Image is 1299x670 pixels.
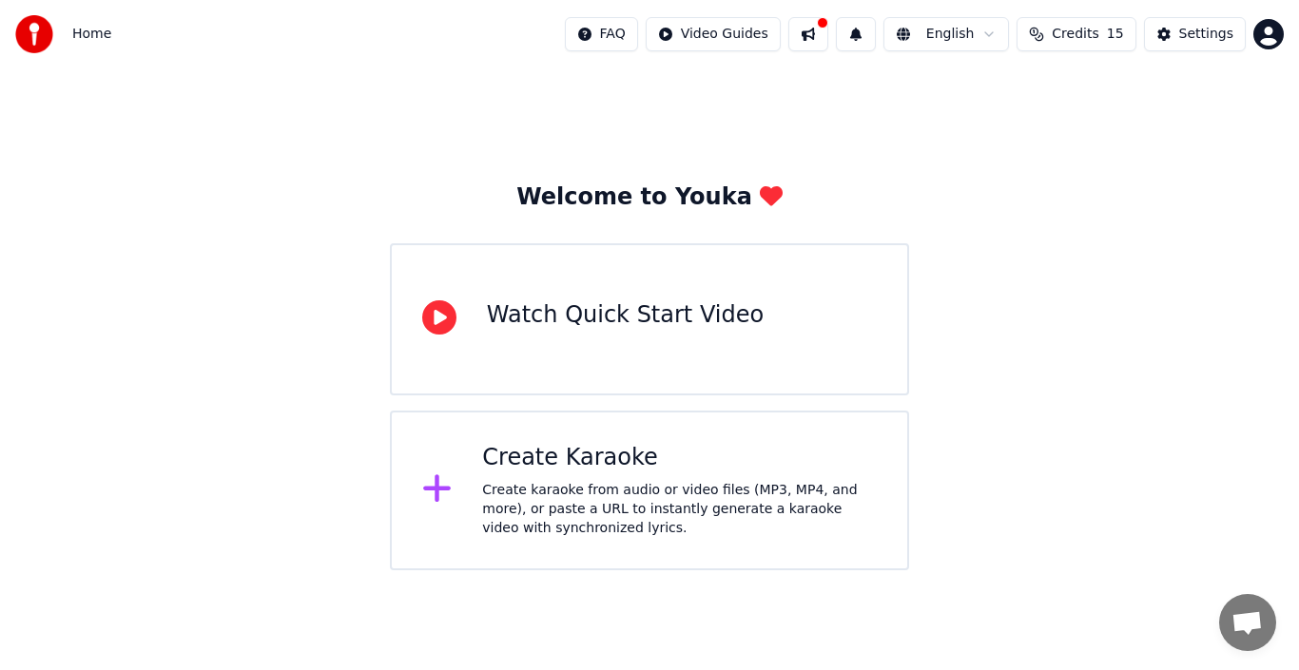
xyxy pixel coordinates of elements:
div: Watch Quick Start Video [487,300,764,331]
div: Create karaoke from audio or video files (MP3, MP4, and more), or paste a URL to instantly genera... [482,481,877,538]
button: FAQ [565,17,638,51]
button: Video Guides [646,17,781,51]
img: youka [15,15,53,53]
button: Settings [1144,17,1246,51]
div: Create Karaoke [482,443,877,473]
div: Open chat [1219,594,1276,651]
span: Credits [1052,25,1098,44]
div: Settings [1179,25,1233,44]
span: 15 [1107,25,1124,44]
button: Credits15 [1017,17,1135,51]
div: Welcome to Youka [516,182,783,213]
nav: breadcrumb [72,25,111,44]
span: Home [72,25,111,44]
